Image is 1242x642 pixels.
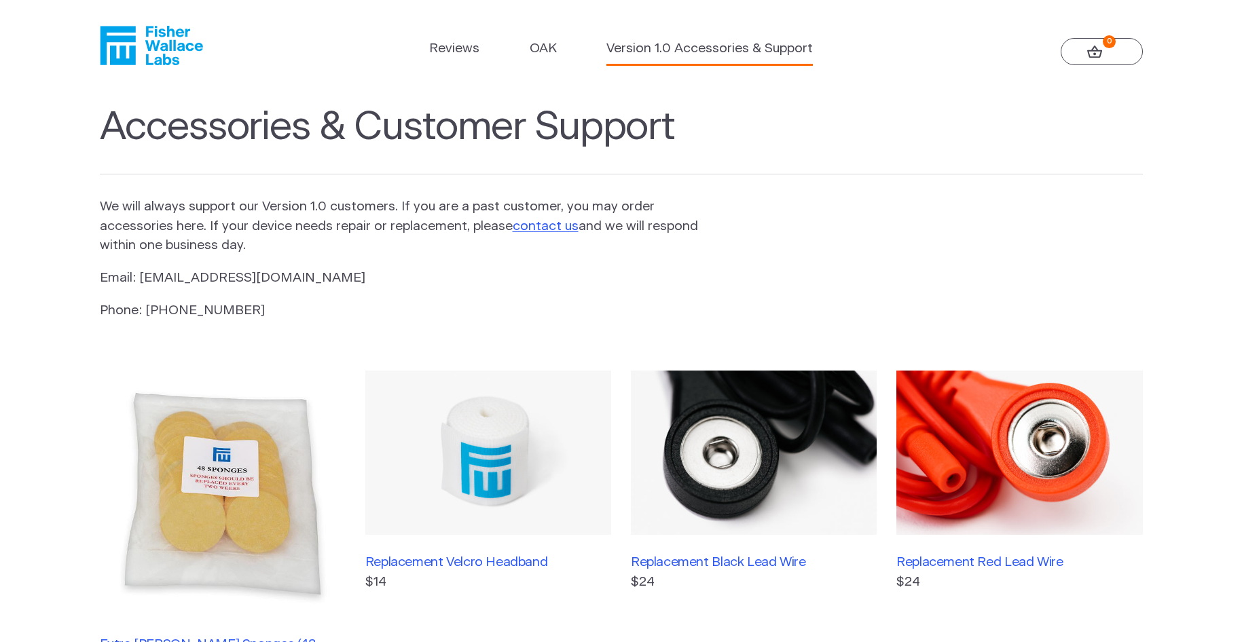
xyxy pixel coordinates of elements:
a: Fisher Wallace [100,26,203,65]
strong: 0 [1103,35,1116,48]
h3: Replacement Red Lead Wire [896,554,1142,570]
p: $24 [631,573,877,592]
img: Replacement Velcro Headband [365,371,611,535]
p: $24 [896,573,1142,592]
p: We will always support our Version 1.0 customers. If you are a past customer, you may order acces... [100,197,700,256]
p: $14 [365,573,611,592]
p: Email: [EMAIL_ADDRESS][DOMAIN_NAME] [100,269,700,288]
a: OAK [530,39,557,59]
a: Reviews [429,39,479,59]
h3: Replacement Velcro Headband [365,554,611,570]
img: Replacement Black Lead Wire [631,371,877,535]
a: Version 1.0 Accessories & Support [606,39,813,59]
a: contact us [513,220,579,233]
h1: Accessories & Customer Support [100,105,1143,175]
a: 0 [1061,38,1143,65]
p: Phone: [PHONE_NUMBER] [100,301,700,321]
img: Replacement Red Lead Wire [896,371,1142,535]
h3: Replacement Black Lead Wire [631,554,877,570]
img: Extra Fisher Wallace Sponges (48 pack) [100,371,346,616]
